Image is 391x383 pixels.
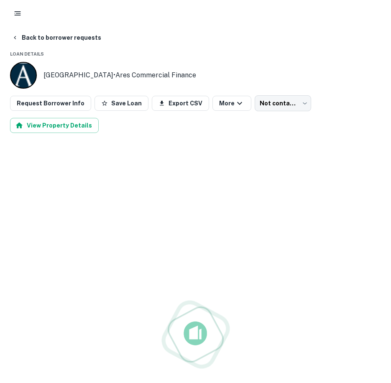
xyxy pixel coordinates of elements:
button: Save Loan [95,96,148,111]
span: Loan Details [10,51,44,56]
button: View Property Details [10,118,99,133]
button: Request Borrower Info [10,96,91,111]
button: Export CSV [152,96,209,111]
button: Back to borrower requests [8,30,105,45]
iframe: Chat Widget [349,316,391,356]
div: Not contacted [255,95,311,111]
p: [GEOGRAPHIC_DATA] • [43,70,196,80]
a: Ares Commercial Finance [115,71,196,79]
button: More [212,96,251,111]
